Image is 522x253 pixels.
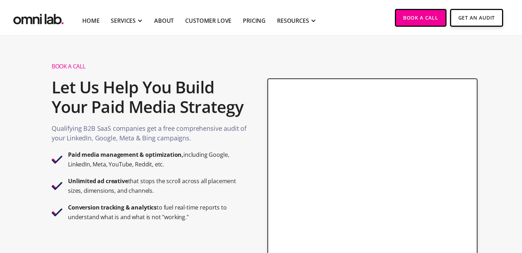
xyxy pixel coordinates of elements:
img: Omni Lab: B2B SaaS Demand Generation Agency [12,9,65,26]
h1: Book A Call [52,63,248,70]
a: home [12,9,65,26]
strong: that stops the scroll across all placement sizes, dimensions, and channels. [68,177,236,195]
a: Pricing [243,16,266,25]
p: Qualifying B2B SaaS companies get a free comprehensive audit of your LinkedIn, Google, Meta & Bin... [52,124,248,146]
iframe: Chat Widget [394,170,522,253]
strong: Paid media management & optimization, [68,151,183,159]
a: Get An Audit [450,9,503,27]
a: Customer Love [185,16,231,25]
h2: Let Us Help You Build Your Paid Media Strategy [52,74,248,120]
a: Book a Call [395,9,447,27]
strong: Conversion tracking & analytics [68,203,157,211]
a: Home [82,16,99,25]
div: SERVICES [111,16,136,25]
strong: Unlimited ad creative [68,177,128,185]
a: About [154,16,174,25]
div: RESOURCES [277,16,309,25]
